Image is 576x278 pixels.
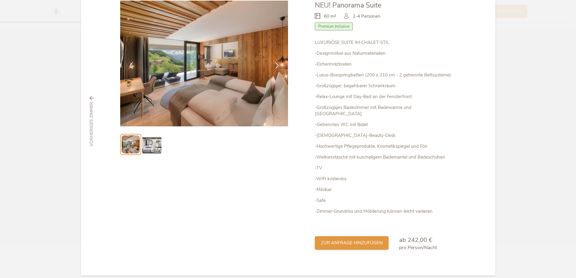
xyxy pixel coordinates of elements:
p: -Großzügiger, begehbarer Schrankraum [315,83,456,89]
p: -Getrenntes WC mit Bidet [315,122,456,128]
p: -TV [315,165,456,171]
img: Preview [122,135,140,153]
p: -Minibar [315,187,456,193]
span: vorheriges Zimmer [89,102,95,147]
p: -Relax-Lounge mit Day-Bed an der Fensterfront [315,94,456,100]
p: -Zimmer-Grundriss und Möblierung können leicht variieren [315,208,456,215]
img: Preview [142,135,161,154]
p: LUXURIÖSE SUITE IM CHALET-STIL [315,39,456,46]
span: Premium Inclusive [315,23,353,30]
p: -[DEMOGRAPHIC_DATA]-Beauty-Desk [315,132,456,139]
p: -Hochwertige Pflegeprodukte, Kosmetikspiegel und Fön [315,143,456,150]
p: -Wellnesstasche mit kuscheligem Bademantel und Badeschuhen [315,154,456,160]
img: NEU! Panorama Suite [120,1,288,126]
span: ab 242,00 € [399,236,432,244]
p: -Eichenholzboden [315,61,456,67]
p: -WIFI kostenlos [315,176,456,182]
span: pro Person/Nacht [399,244,437,251]
p: -Luxus-Boxspringbetten (200 x 210 cm - 2 getrennte Bettsysteme) [315,72,456,78]
span: zur Anfrage hinzufügen [321,240,383,246]
p: -Safe [315,197,456,204]
p: -Designmöbel aus Naturmaterialien [315,50,456,57]
p: -Großzügiges Badezimmer mit Badewanne und [GEOGRAPHIC_DATA] [315,104,456,117]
